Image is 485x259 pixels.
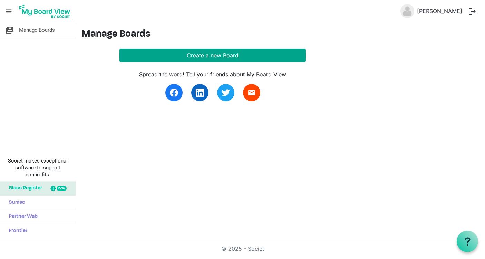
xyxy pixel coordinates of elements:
[119,70,306,78] div: Spread the word! Tell your friends about My Board View
[5,196,25,210] span: Sumac
[5,23,13,37] span: switch_account
[5,210,38,224] span: Partner Web
[414,4,465,18] a: [PERSON_NAME]
[221,245,264,252] a: © 2025 - Societ
[3,157,72,178] span: Societ makes exceptional software to support nonprofits.
[5,224,27,238] span: Frontier
[57,186,67,191] div: new
[119,49,306,62] button: Create a new Board
[465,4,479,19] button: logout
[400,4,414,18] img: no-profile-picture.svg
[248,89,256,97] span: email
[243,84,260,101] a: email
[5,182,42,195] span: Glass Register
[17,3,72,20] img: My Board View Logo
[2,5,15,18] span: menu
[17,3,75,20] a: My Board View Logo
[81,29,479,40] h3: Manage Boards
[196,89,204,97] img: linkedin.svg
[222,89,230,97] img: twitter.svg
[19,23,55,37] span: Manage Boards
[170,89,178,97] img: facebook.svg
